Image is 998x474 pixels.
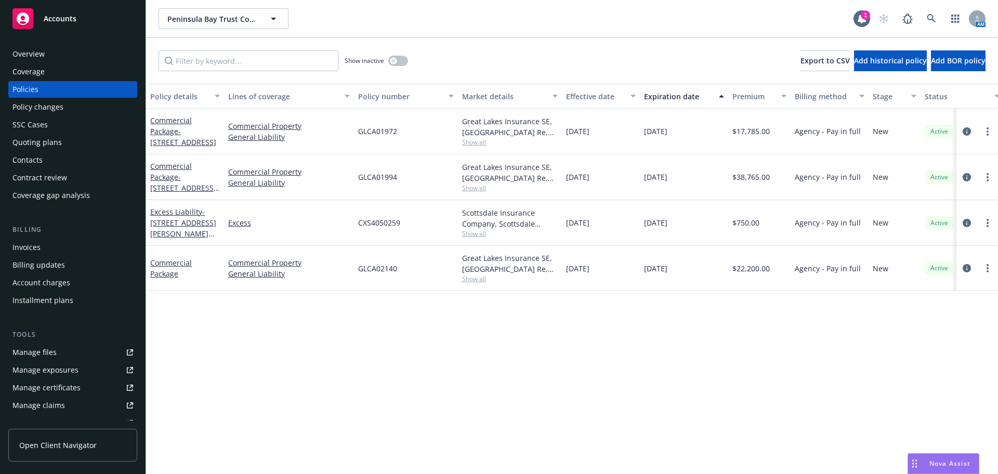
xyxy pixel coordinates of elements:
a: General Liability [228,268,350,279]
div: Expiration date [644,91,713,102]
div: Overview [12,46,45,62]
button: Expiration date [640,84,728,109]
a: Manage exposures [8,362,137,378]
div: Premium [732,91,775,102]
div: Invoices [12,239,41,256]
a: Contacts [8,152,137,168]
span: Active [929,173,950,182]
a: Account charges [8,274,137,291]
div: Manage certificates [12,379,81,396]
div: Billing method [795,91,853,102]
span: [DATE] [644,263,667,274]
a: Search [921,8,942,29]
span: $38,765.00 [732,172,770,182]
a: Manage files [8,344,137,361]
div: Coverage gap analysis [12,187,90,204]
a: Excess [228,217,350,228]
div: Lines of coverage [228,91,338,102]
span: New [873,126,888,137]
div: Policy number [358,91,442,102]
div: Great Lakes Insurance SE, [GEOGRAPHIC_DATA] Re, Hinterland Insurance (fka FTP) [462,116,558,138]
span: GLCA02140 [358,263,397,274]
a: Commercial Package [150,115,216,147]
div: Great Lakes Insurance SE, [GEOGRAPHIC_DATA] Re, Hinterland Insurance (fka FTP) [462,253,558,274]
a: Policy changes [8,99,137,115]
span: Add BOR policy [931,56,986,65]
div: Scottsdale Insurance Company, Scottsdale Insurance Company (Nationwide), Hinterland Insurance (fk... [462,207,558,229]
span: Agency - Pay in full [795,217,861,228]
span: Export to CSV [800,56,850,65]
button: Billing method [791,84,869,109]
button: Premium [728,84,791,109]
div: Manage claims [12,397,65,414]
span: New [873,263,888,274]
span: GLCA01994 [358,172,397,182]
div: Tools [8,330,137,340]
div: Policy changes [12,99,63,115]
a: Manage certificates [8,379,137,396]
a: Commercial Package [150,161,216,226]
a: Excess Liability [150,207,216,260]
div: Manage exposures [12,362,78,378]
span: [DATE] [566,217,589,228]
a: Manage claims [8,397,137,414]
button: Nova Assist [908,453,979,474]
div: Policy details [150,91,208,102]
a: Switch app [945,8,966,29]
span: Add historical policy [854,56,927,65]
span: Show all [462,229,558,238]
span: - [STREET_ADDRESS][PERSON_NAME] [GEOGRAPHIC_DATA] [150,207,216,260]
span: Active [929,264,950,273]
a: Quoting plans [8,134,137,151]
span: Active [929,127,950,136]
div: Effective date [566,91,624,102]
span: Open Client Navigator [19,440,97,451]
a: more [981,171,994,183]
a: Coverage [8,63,137,80]
div: Quoting plans [12,134,62,151]
span: Agency - Pay in full [795,172,861,182]
button: Export to CSV [800,50,850,71]
span: Accounts [44,15,76,23]
div: Coverage [12,63,45,80]
span: $750.00 [732,217,759,228]
div: Market details [462,91,546,102]
span: Peninsula Bay Trust Company [167,14,257,24]
span: Show all [462,274,558,283]
div: 1 [861,10,870,20]
span: $22,200.00 [732,263,770,274]
a: Contract review [8,169,137,186]
button: Policy details [146,84,224,109]
a: Accounts [8,4,137,33]
a: SSC Cases [8,116,137,133]
div: Contacts [12,152,43,168]
div: Policies [12,81,38,98]
span: $17,785.00 [732,126,770,137]
a: Coverage gap analysis [8,187,137,204]
a: General Liability [228,177,350,188]
a: Manage BORs [8,415,137,431]
span: Show inactive [345,56,384,65]
span: Nova Assist [929,459,970,468]
a: Policies [8,81,137,98]
input: Filter by keyword... [159,50,338,71]
span: [DATE] [566,126,589,137]
div: Stage [873,91,905,102]
span: [DATE] [644,217,667,228]
a: Commercial Property [228,166,350,177]
button: Add historical policy [854,50,927,71]
span: Show all [462,183,558,192]
span: CXS4050259 [358,217,400,228]
div: Status [925,91,988,102]
button: Peninsula Bay Trust Company [159,8,288,29]
div: Billing updates [12,257,65,273]
button: Stage [869,84,921,109]
a: Overview [8,46,137,62]
div: SSC Cases [12,116,48,133]
a: Commercial Property [228,121,350,131]
span: Agency - Pay in full [795,263,861,274]
a: circleInformation [961,217,973,229]
div: Installment plans [12,292,73,309]
button: Lines of coverage [224,84,354,109]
